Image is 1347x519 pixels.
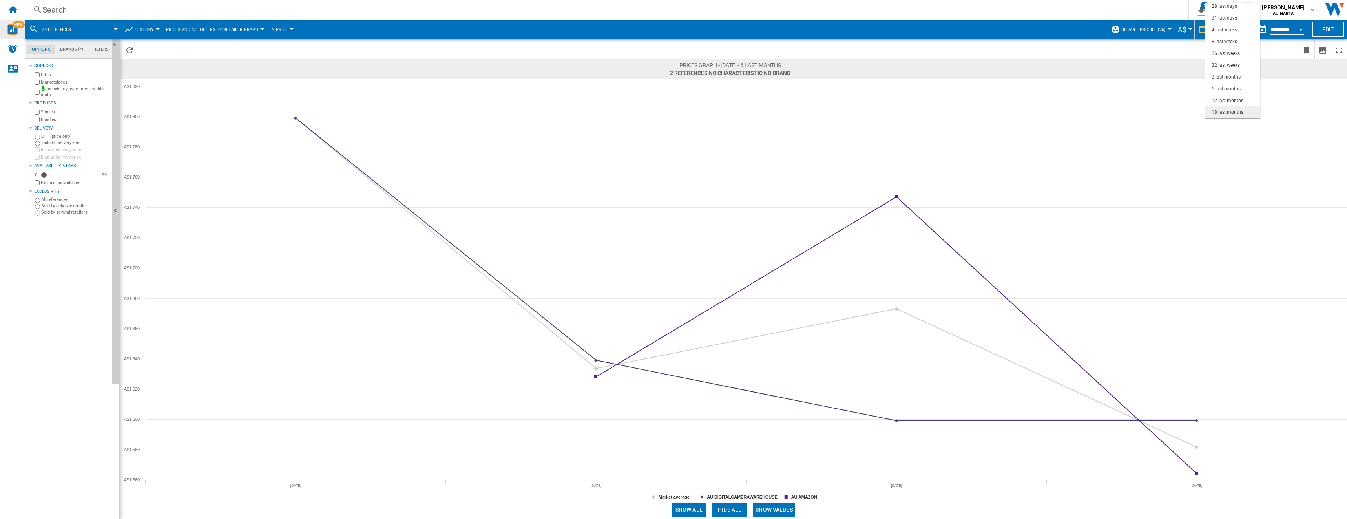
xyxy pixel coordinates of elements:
[1212,86,1241,92] div: 6 last months
[1212,50,1240,57] div: 16 last weeks
[1212,15,1237,22] div: 31 last days
[1212,38,1237,45] div: 8 last weeks
[1212,97,1243,104] div: 12 last months
[1212,27,1237,33] div: 4 last weeks
[1212,109,1243,116] div: 18 last months
[1212,62,1240,69] div: 32 last weeks
[1212,3,1237,10] div: 28 last days
[1212,74,1241,80] div: 3 last months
